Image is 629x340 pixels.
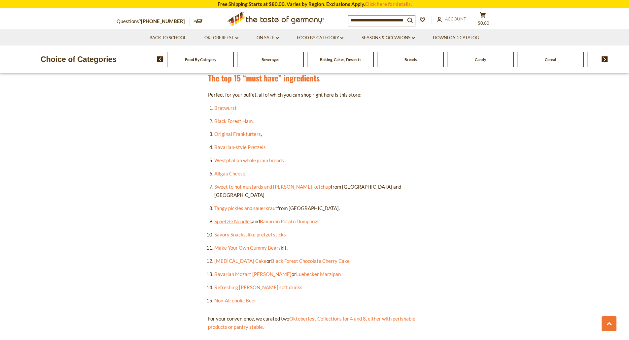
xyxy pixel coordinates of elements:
[257,34,279,42] a: On Sale
[214,271,292,277] a: Bavarian Mozart [PERSON_NAME]
[365,1,412,7] a: Click here for details.
[214,144,266,150] a: Bavarian-style Pretzels
[214,131,261,137] a: Original Frankfurters
[545,57,556,62] a: Cereal
[214,184,331,190] a: Sweet to hot mustards and [PERSON_NAME] ketchup
[150,34,186,42] a: Back to School
[214,170,421,178] li: ,
[214,218,252,224] a: Spaetzle Noodles
[362,34,415,42] a: Seasons & Occasions
[214,245,281,251] a: Make Your Own Gummy Bears
[204,34,238,42] a: Oktoberfest
[117,17,190,26] p: Questions?
[602,56,608,62] img: next arrow
[214,217,421,226] li: and
[296,271,341,277] a: Luebecker Marzipan
[404,57,417,62] a: Breads
[214,204,421,212] li: from [GEOGRAPHIC_DATA].
[214,117,421,125] li: ,
[320,57,361,62] a: Baking, Cakes, Desserts
[214,270,421,278] li: or
[214,257,421,265] li: or
[214,170,245,176] a: Allgau Cheese
[214,244,421,252] li: kit.
[214,284,302,290] a: Refreshing [PERSON_NAME] soft drinks
[141,18,185,24] a: [PHONE_NUMBER]
[208,91,421,99] p: Perfect for your buffet, all of which you can shop right here is this store:
[214,157,284,163] a: Westphalian whole grain breads
[445,16,466,21] span: Account
[214,105,237,111] a: Bratwurst
[214,183,421,199] li: from [GEOGRAPHIC_DATA] and [GEOGRAPHIC_DATA]
[214,130,421,138] li: ,
[433,34,479,42] a: Download Catalog
[185,57,216,62] a: Food By Category
[297,34,343,42] a: Food By Category
[437,15,466,23] a: Account
[214,205,277,211] a: Tangy pickles and sauerkraut
[475,57,486,62] a: Candy
[214,118,253,124] a: Black Forest Ham
[214,258,266,264] a: [MEDICAL_DATA] Cake
[157,56,163,62] img: previous arrow
[208,316,415,330] a: Oktoberfest Collections for 4 and 8, either with perishable products or pantry stable.
[478,20,489,26] span: $0.00
[208,315,421,331] p: For your convenience, we curated two
[208,72,320,84] a: The top 15 “must have” ingredients
[214,232,286,237] a: Savory Snacks, like pretzel sticks
[473,12,493,28] button: $0.00
[271,258,350,264] a: Black Forest Chocolate Cherry Cake
[214,297,256,303] a: Non-Alcoholic Beer
[262,57,279,62] a: Beverages
[260,218,320,224] a: Bavarian Potato Dumplings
